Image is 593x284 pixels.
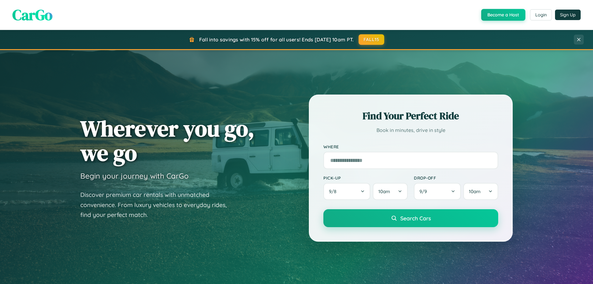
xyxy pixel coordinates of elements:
[323,209,498,227] button: Search Cars
[555,10,581,20] button: Sign Up
[80,171,189,180] h3: Begin your journey with CarGo
[414,175,498,180] label: Drop-off
[80,116,254,165] h1: Wherever you go, we go
[378,189,390,194] span: 10am
[463,183,498,200] button: 10am
[80,190,235,220] p: Discover premium car rentals with unmatched convenience. From luxury vehicles to everyday rides, ...
[329,189,339,194] span: 9 / 8
[323,109,498,123] h2: Find Your Perfect Ride
[469,189,481,194] span: 10am
[199,36,354,43] span: Fall into savings with 15% off for all users! Ends [DATE] 10am PT.
[323,144,498,149] label: Where
[323,175,408,180] label: Pick-up
[359,34,385,45] button: FALL15
[530,9,552,20] button: Login
[414,183,461,200] button: 9/9
[12,5,53,25] span: CarGo
[323,183,370,200] button: 9/8
[323,126,498,135] p: Book in minutes, drive in style
[481,9,525,21] button: Become a Host
[373,183,408,200] button: 10am
[419,189,430,194] span: 9 / 9
[400,215,431,222] span: Search Cars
